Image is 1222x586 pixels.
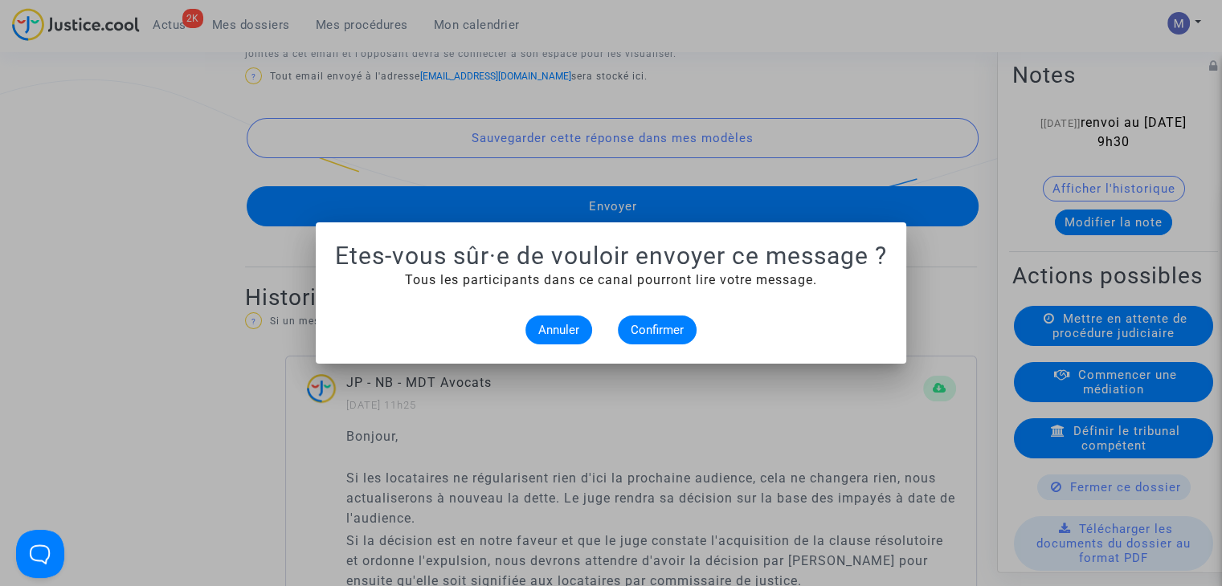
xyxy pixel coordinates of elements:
span: Annuler [538,323,579,337]
span: Tous les participants dans ce canal pourront lire votre message. [405,272,817,287]
h1: Etes-vous sûr·e de vouloir envoyer ce message ? [335,242,887,271]
button: Annuler [525,315,592,344]
button: Confirmer [618,315,697,344]
iframe: Help Scout Beacon - Open [16,530,64,578]
span: Confirmer [631,323,684,337]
